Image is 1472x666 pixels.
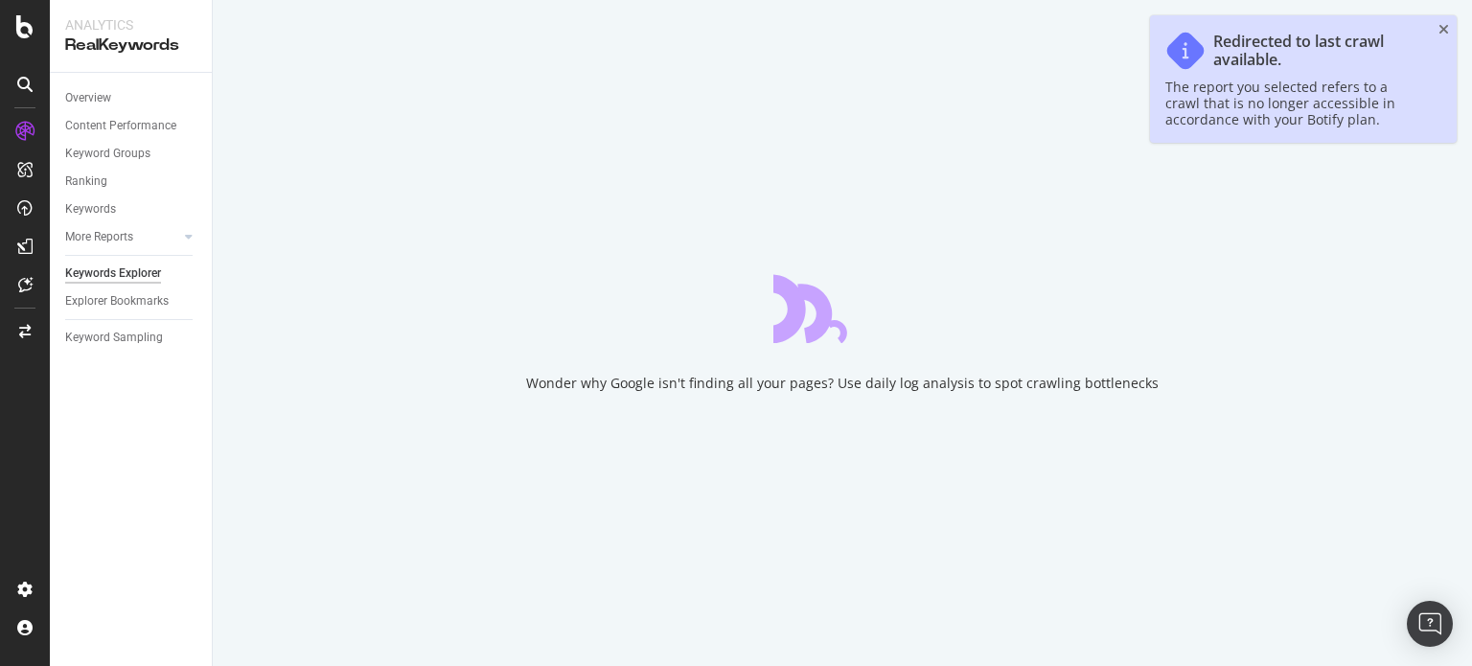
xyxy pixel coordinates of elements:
div: animation [773,274,911,343]
div: Redirected to last crawl available. [1213,33,1422,69]
a: More Reports [65,227,179,247]
a: Keywords [65,199,198,219]
div: Ranking [65,172,107,192]
a: Overview [65,88,198,108]
div: Analytics [65,15,196,34]
div: Content Performance [65,116,176,136]
a: Ranking [65,172,198,192]
div: close toast [1438,23,1449,36]
div: Keywords [65,199,116,219]
a: Keywords Explorer [65,264,198,284]
div: Open Intercom Messenger [1407,601,1453,647]
a: Keyword Sampling [65,328,198,348]
div: Keywords Explorer [65,264,161,284]
div: RealKeywords [65,34,196,57]
div: The report you selected refers to a crawl that is no longer accessible in accordance with your Bo... [1165,79,1422,127]
div: Overview [65,88,111,108]
div: Keyword Sampling [65,328,163,348]
div: More Reports [65,227,133,247]
a: Keyword Groups [65,144,198,164]
div: Keyword Groups [65,144,150,164]
div: Explorer Bookmarks [65,291,169,311]
div: Wonder why Google isn't finding all your pages? Use daily log analysis to spot crawling bottlenecks [526,374,1159,393]
a: Content Performance [65,116,198,136]
a: Explorer Bookmarks [65,291,198,311]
